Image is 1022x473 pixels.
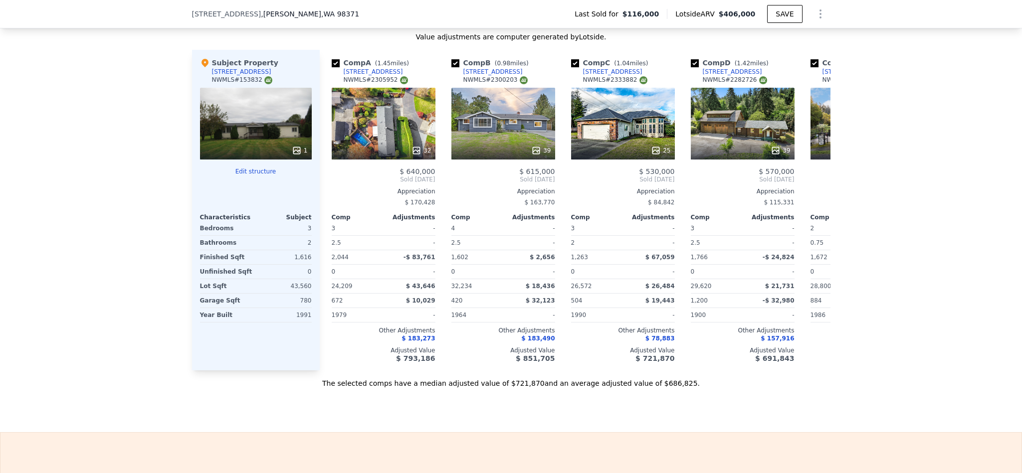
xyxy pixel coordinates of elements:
[264,76,272,84] img: NWMLS Logo
[332,213,384,221] div: Comp
[332,175,435,183] span: Sold [DATE]
[451,268,455,275] span: 0
[811,225,815,232] span: 2
[212,76,272,84] div: NWMLS # 153832
[344,68,403,76] div: [STREET_ADDRESS]
[645,254,675,261] span: $ 67,059
[451,213,503,221] div: Comp
[258,279,312,293] div: 43,560
[332,297,343,304] span: 672
[691,187,795,195] div: Appreciation
[571,283,592,290] span: 26,572
[451,326,555,334] div: Other Adjustments
[745,265,795,279] div: -
[384,213,435,221] div: Adjustments
[745,236,795,250] div: -
[332,58,413,68] div: Comp A
[192,9,261,19] span: [STREET_ADDRESS]
[648,199,674,206] span: $ 84,842
[743,213,795,221] div: Adjustments
[200,236,254,250] div: Bathrooms
[571,68,642,76] a: [STREET_ADDRESS]
[386,236,435,250] div: -
[524,199,555,206] span: $ 163,770
[703,76,767,84] div: NWMLS # 2282726
[451,283,472,290] span: 32,234
[371,60,413,67] span: ( miles)
[192,370,830,388] div: The selected comps have a median adjusted value of $721,870 and an average adjusted value of $686...
[503,213,555,221] div: Adjustments
[635,354,674,362] span: $ 721,870
[610,60,652,67] span: ( miles)
[675,9,718,19] span: Lotside ARV
[625,265,675,279] div: -
[691,175,795,183] span: Sold [DATE]
[625,308,675,322] div: -
[625,221,675,235] div: -
[811,213,862,221] div: Comp
[811,236,860,250] div: 0.75
[451,175,555,183] span: Sold [DATE]
[691,308,741,322] div: 1900
[405,199,435,206] span: $ 170,428
[759,76,767,84] img: NWMLS Logo
[530,254,555,261] span: $ 2,656
[811,68,882,76] a: [STREET_ADDRESS]
[691,225,695,232] span: 3
[571,268,575,275] span: 0
[703,68,762,76] div: [STREET_ADDRESS]
[583,76,647,84] div: NWMLS # 2333882
[451,58,533,68] div: Comp B
[645,297,675,304] span: $ 19,443
[616,60,630,67] span: 1.04
[731,60,773,67] span: ( miles)
[526,297,555,304] span: $ 32,123
[292,146,308,156] div: 1
[691,326,795,334] div: Other Adjustments
[256,213,312,221] div: Subject
[571,346,675,354] div: Adjusted Value
[451,346,555,354] div: Adjusted Value
[497,60,510,67] span: 0.98
[571,58,652,68] div: Comp C
[332,68,403,76] a: [STREET_ADDRESS]
[822,68,882,76] div: [STREET_ADDRESS]
[719,10,756,18] span: $406,000
[332,268,336,275] span: 0
[400,76,408,84] img: NWMLS Logo
[258,265,312,279] div: 0
[623,213,675,221] div: Adjustments
[691,68,762,76] a: [STREET_ADDRESS]
[571,297,583,304] span: 504
[505,265,555,279] div: -
[761,335,794,342] span: $ 157,916
[451,297,463,304] span: 420
[332,283,353,290] span: 24,209
[402,335,435,342] span: $ 183,273
[451,225,455,232] span: 4
[571,308,621,322] div: 1990
[516,354,555,362] span: $ 851,705
[451,187,555,195] div: Appreciation
[463,76,528,84] div: NWMLS # 2300203
[386,265,435,279] div: -
[691,297,708,304] span: 1,200
[571,175,675,183] span: Sold [DATE]
[571,213,623,221] div: Comp
[200,265,254,279] div: Unfinished Sqft
[691,213,743,221] div: Comp
[505,308,555,322] div: -
[505,236,555,250] div: -
[571,236,621,250] div: 2
[396,354,435,362] span: $ 793,186
[811,283,831,290] span: 28,800
[737,60,750,67] span: 1.42
[759,167,794,175] span: $ 570,000
[765,283,795,290] span: $ 21,731
[258,221,312,235] div: 3
[811,254,827,261] span: 1,672
[332,225,336,232] span: 3
[811,346,914,354] div: Adjusted Value
[520,76,528,84] img: NWMLS Logo
[645,335,675,342] span: $ 78,883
